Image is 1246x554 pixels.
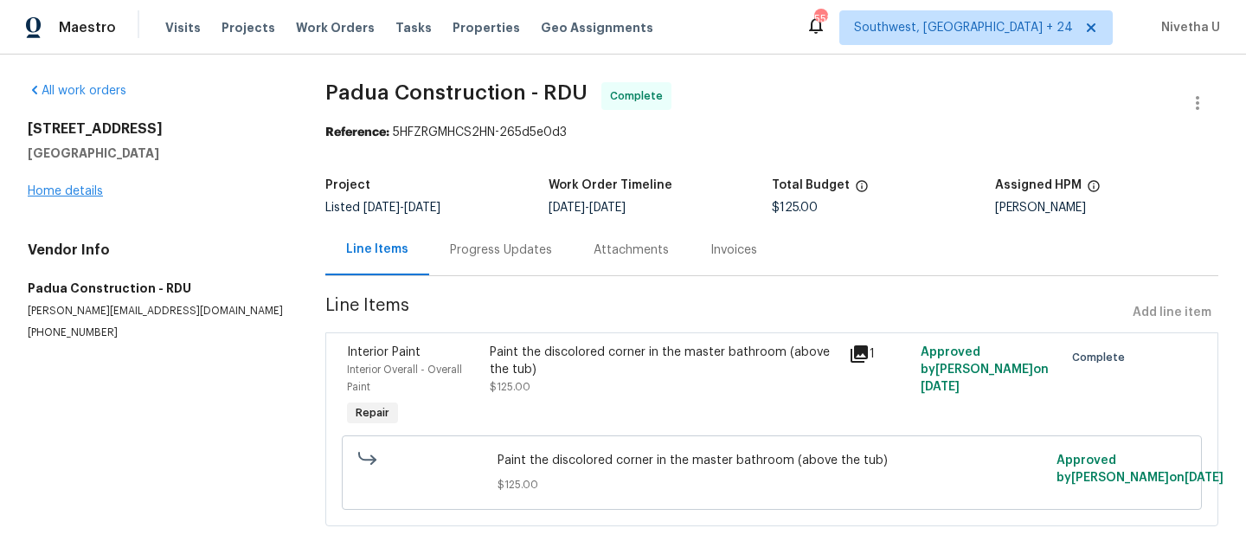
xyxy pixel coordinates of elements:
[995,202,1218,214] div: [PERSON_NAME]
[549,202,626,214] span: -
[347,346,421,358] span: Interior Paint
[222,19,275,36] span: Projects
[325,202,440,214] span: Listed
[855,179,869,202] span: The total cost of line items that have been proposed by Opendoor. This sum includes line items th...
[349,404,396,422] span: Repair
[772,179,850,191] h5: Total Budget
[498,476,1046,493] span: $125.00
[1154,19,1220,36] span: Nivetha U
[363,202,400,214] span: [DATE]
[490,344,838,378] div: Paint the discolored corner in the master bathroom (above the tub)
[28,242,284,259] h4: Vendor Info
[28,145,284,162] h5: [GEOGRAPHIC_DATA]
[28,280,284,297] h5: Padua Construction - RDU
[325,124,1218,141] div: 5HFZRGMHCS2HN-265d5e0d3
[165,19,201,36] span: Visits
[594,242,669,259] div: Attachments
[1072,349,1132,366] span: Complete
[347,364,462,392] span: Interior Overall - Overall Paint
[28,85,126,97] a: All work orders
[921,346,1049,393] span: Approved by [PERSON_NAME] on
[921,381,960,393] span: [DATE]
[28,304,284,319] p: [PERSON_NAME][EMAIL_ADDRESS][DOMAIN_NAME]
[1087,179,1101,202] span: The hpm assigned to this work order.
[296,19,375,36] span: Work Orders
[849,344,910,364] div: 1
[325,297,1126,329] span: Line Items
[453,19,520,36] span: Properties
[28,120,284,138] h2: [STREET_ADDRESS]
[541,19,653,36] span: Geo Assignments
[59,19,116,36] span: Maestro
[549,202,585,214] span: [DATE]
[28,325,284,340] p: [PHONE_NUMBER]
[28,185,103,197] a: Home details
[1057,454,1224,484] span: Approved by [PERSON_NAME] on
[498,452,1046,469] span: Paint the discolored corner in the master bathroom (above the tub)
[589,202,626,214] span: [DATE]
[325,126,389,138] b: Reference:
[450,242,552,259] div: Progress Updates
[325,179,370,191] h5: Project
[346,241,408,258] div: Line Items
[814,10,826,28] div: 551
[710,242,757,259] div: Invoices
[772,202,818,214] span: $125.00
[1185,472,1224,484] span: [DATE]
[325,82,588,103] span: Padua Construction - RDU
[610,87,670,105] span: Complete
[490,382,530,392] span: $125.00
[363,202,440,214] span: -
[549,179,672,191] h5: Work Order Timeline
[395,22,432,34] span: Tasks
[404,202,440,214] span: [DATE]
[995,179,1082,191] h5: Assigned HPM
[854,19,1073,36] span: Southwest, [GEOGRAPHIC_DATA] + 24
